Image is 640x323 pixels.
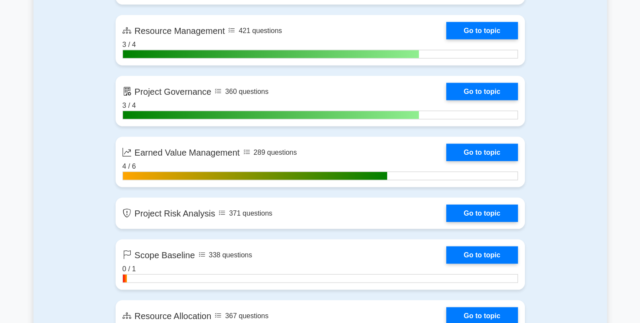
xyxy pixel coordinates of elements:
[446,83,517,100] a: Go to topic
[446,144,517,161] a: Go to topic
[446,246,517,264] a: Go to topic
[446,205,517,222] a: Go to topic
[446,22,517,40] a: Go to topic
